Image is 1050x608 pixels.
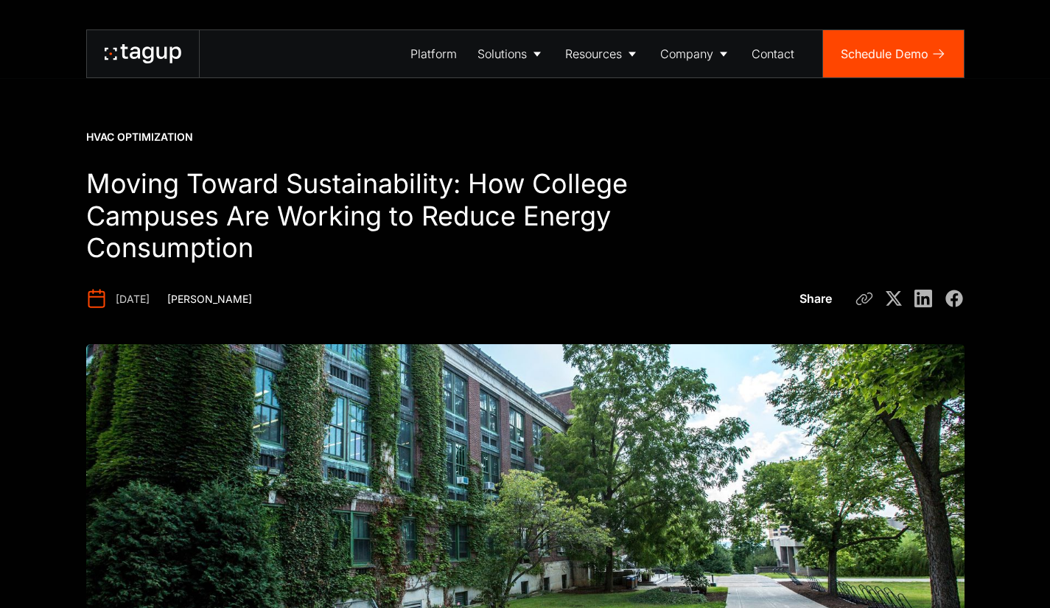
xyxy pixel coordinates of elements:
[565,45,622,63] div: Resources
[799,290,832,307] div: Share
[86,130,193,144] div: HVAC Optimization
[823,30,964,77] a: Schedule Demo
[650,30,741,77] a: Company
[467,30,555,77] a: Solutions
[741,30,805,77] a: Contact
[410,45,457,63] div: Platform
[167,292,252,307] div: [PERSON_NAME]
[752,45,794,63] div: Contact
[477,45,527,63] div: Solutions
[400,30,467,77] a: Platform
[116,292,150,307] div: [DATE]
[841,45,928,63] div: Schedule Demo
[555,30,650,77] a: Resources
[660,45,713,63] div: Company
[86,168,671,265] h1: Moving Toward Sustainability: How College Campuses Are Working to Reduce Energy Consumption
